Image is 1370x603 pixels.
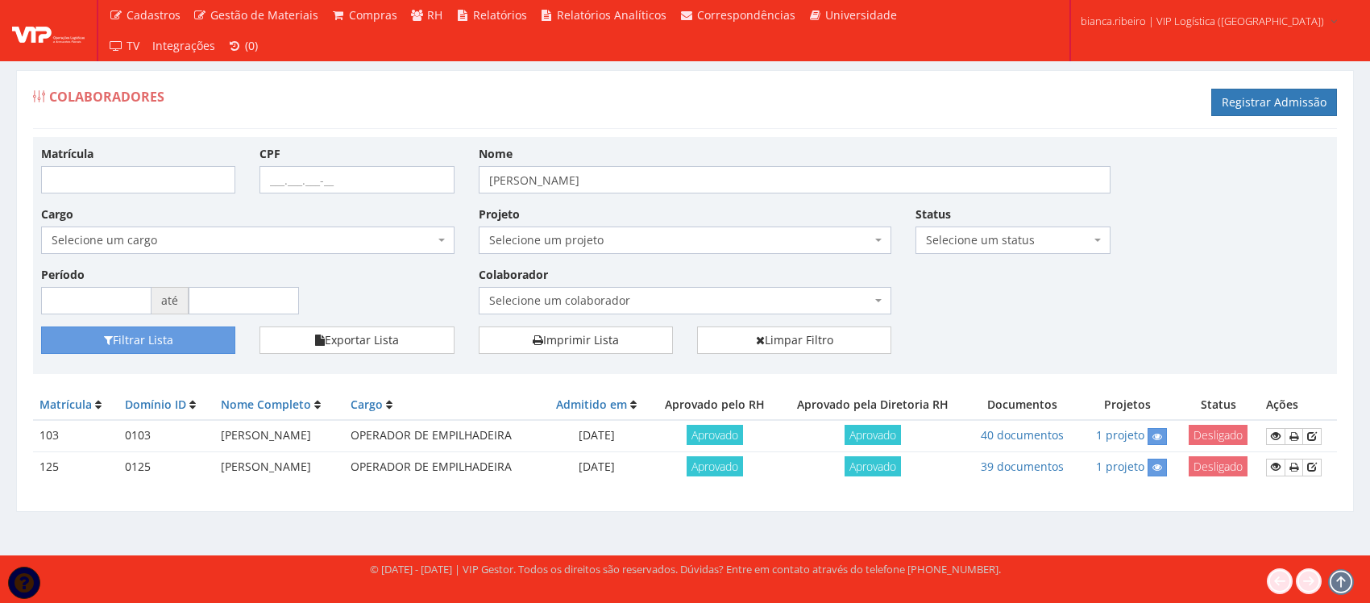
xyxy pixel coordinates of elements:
a: Domínio ID [125,397,186,412]
span: Integrações [152,38,215,53]
button: Exportar Lista [259,326,454,354]
label: Matrícula [41,146,93,162]
span: Relatórios Analíticos [557,7,666,23]
span: Selecione um colaborador [479,287,892,314]
td: OPERADOR DE EMPILHADEIRA [344,420,543,451]
span: Desligado [1189,456,1248,476]
th: Aprovado pela Diretoria RH [779,390,967,420]
td: 103 [33,420,118,451]
span: Aprovado [845,425,901,445]
span: Selecione um projeto [479,227,892,254]
span: Selecione um cargo [41,227,455,254]
span: Correspondências [697,7,795,23]
span: Selecione um status [926,232,1090,248]
span: Relatórios [473,7,527,23]
td: 0125 [118,451,214,482]
span: Colaboradores [49,88,164,106]
td: 125 [33,451,118,482]
span: Aprovado [845,456,901,476]
th: Status [1177,390,1260,420]
input: ___.___.___-__ [259,166,454,193]
span: Selecione um colaborador [489,293,872,309]
span: Aprovado [687,425,743,445]
a: 1 projeto [1096,427,1144,443]
span: (0) [245,38,258,53]
label: Período [41,267,85,283]
span: Compras [349,7,397,23]
a: Limpar Filtro [697,326,891,354]
a: 1 projeto [1096,459,1144,474]
th: Ações [1260,390,1337,420]
span: até [152,287,189,314]
label: Status [915,206,951,222]
span: Selecione um cargo [52,232,434,248]
a: Admitido em [556,397,627,412]
span: Universidade [825,7,897,23]
label: Cargo [41,206,73,222]
span: Selecione um status [915,227,1110,254]
img: logo [12,19,85,43]
td: 0103 [118,420,214,451]
a: 40 documentos [981,427,1064,443]
button: Filtrar Lista [41,326,235,354]
label: CPF [259,146,280,162]
td: [DATE] [543,420,650,451]
a: Cargo [351,397,383,412]
span: Aprovado [687,456,743,476]
span: Selecione um projeto [489,232,872,248]
div: © [DATE] - [DATE] | VIP Gestor. Todos os direitos são reservados. Dúvidas? Entre em contato atrav... [370,562,1001,577]
td: [DATE] [543,451,650,482]
label: Colaborador [479,267,548,283]
th: Aprovado pelo RH [650,390,778,420]
td: [PERSON_NAME] [214,451,343,482]
span: Gestão de Materiais [210,7,318,23]
a: Registrar Admissão [1211,89,1337,116]
span: Cadastros [127,7,181,23]
td: [PERSON_NAME] [214,420,343,451]
span: TV [127,38,139,53]
label: Projeto [479,206,520,222]
span: Desligado [1189,425,1248,445]
a: Matrícula [39,397,92,412]
th: Projetos [1077,390,1177,420]
a: Integrações [146,31,222,61]
a: TV [102,31,146,61]
th: Documentos [967,390,1077,420]
td: OPERADOR DE EMPILHADEIRA [344,451,543,482]
a: 39 documentos [981,459,1064,474]
span: RH [427,7,442,23]
span: bianca.ribeiro | VIP Logística ([GEOGRAPHIC_DATA]) [1081,13,1324,29]
a: (0) [222,31,265,61]
a: Imprimir Lista [479,326,673,354]
a: Nome Completo [221,397,311,412]
label: Nome [479,146,513,162]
